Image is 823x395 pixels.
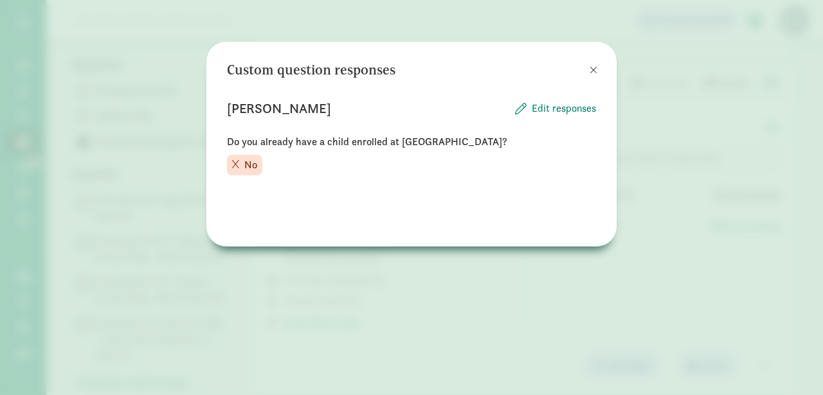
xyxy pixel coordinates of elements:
button: Edit responses [515,101,596,116]
div: No [227,155,262,175]
p: [PERSON_NAME] [227,98,330,119]
h3: Custom question responses [227,62,395,78]
iframe: Chat Widget [759,333,823,395]
p: Do you already have a child enrolled at [GEOGRAPHIC_DATA]? [227,134,596,150]
span: Edit responses [532,101,596,116]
